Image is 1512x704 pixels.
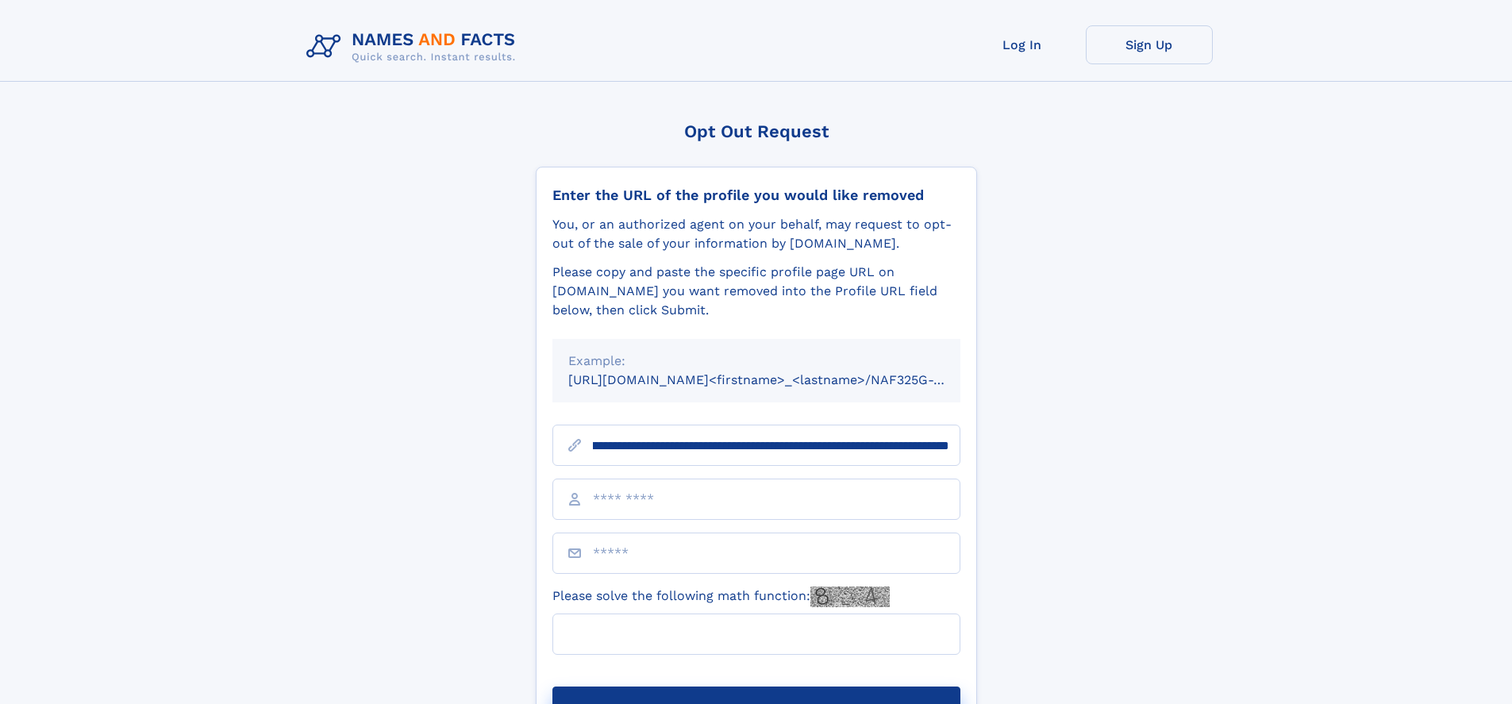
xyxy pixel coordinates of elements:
[959,25,1086,64] a: Log In
[300,25,529,68] img: Logo Names and Facts
[568,372,991,387] small: [URL][DOMAIN_NAME]<firstname>_<lastname>/NAF325G-xxxxxxxx
[552,587,890,607] label: Please solve the following math function:
[568,352,945,371] div: Example:
[536,121,977,141] div: Opt Out Request
[552,215,960,253] div: You, or an authorized agent on your behalf, may request to opt-out of the sale of your informatio...
[552,263,960,320] div: Please copy and paste the specific profile page URL on [DOMAIN_NAME] you want removed into the Pr...
[1086,25,1213,64] a: Sign Up
[552,187,960,204] div: Enter the URL of the profile you would like removed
